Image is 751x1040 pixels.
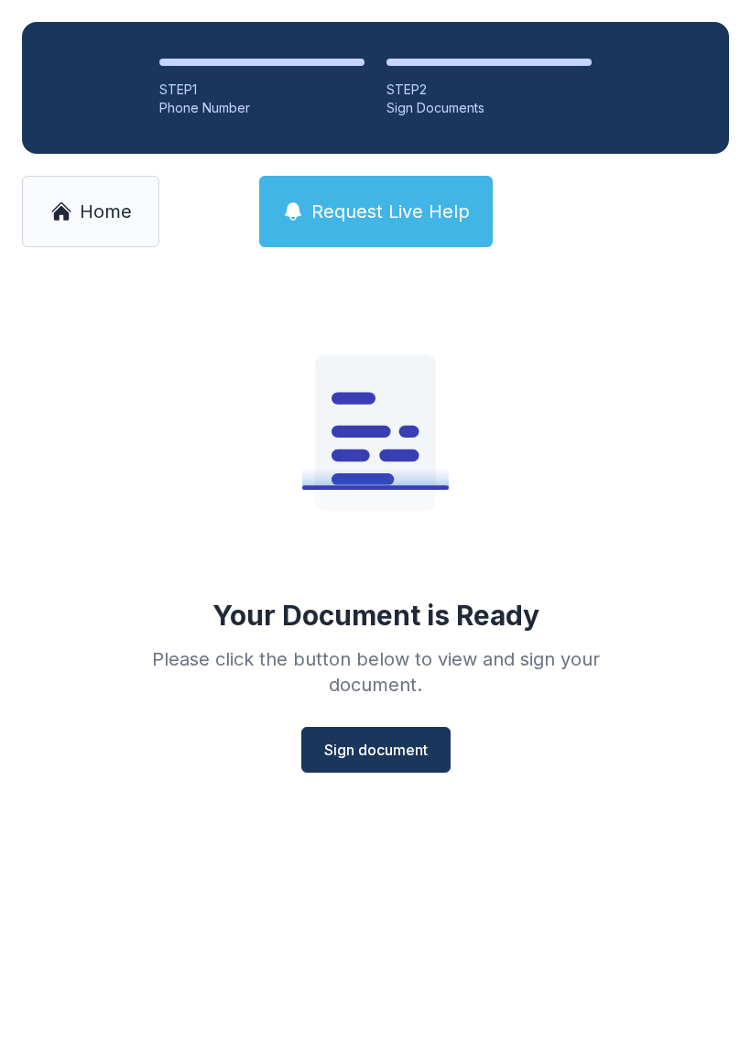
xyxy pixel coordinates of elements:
[212,599,539,632] div: Your Document is Ready
[112,646,639,698] div: Please click the button below to view and sign your document.
[159,99,365,117] div: Phone Number
[386,99,592,117] div: Sign Documents
[386,81,592,99] div: STEP 2
[311,199,470,224] span: Request Live Help
[80,199,132,224] span: Home
[324,739,428,761] span: Sign document
[159,81,365,99] div: STEP 1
